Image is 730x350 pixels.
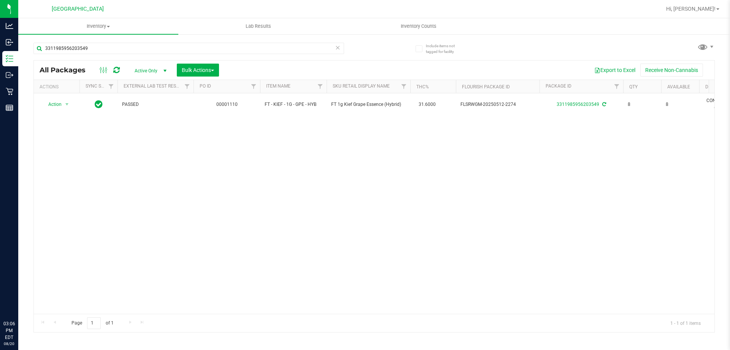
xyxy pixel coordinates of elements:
[18,23,178,30] span: Inventory
[611,80,623,93] a: Filter
[314,80,327,93] a: Filter
[331,101,406,108] span: FT 1g Kief Grape Essence (Hybrid)
[601,102,606,107] span: Sync from Compliance System
[178,18,338,34] a: Lab Results
[266,83,290,89] a: Item Name
[6,71,13,79] inline-svg: Outbound
[416,84,429,89] a: THC%
[65,317,120,329] span: Page of 1
[40,84,76,89] div: Actions
[40,66,93,74] span: All Packages
[557,102,599,107] a: 3311985956203549
[181,80,194,93] a: Filter
[122,101,189,108] span: PASSED
[3,320,15,341] p: 03:06 PM EDT
[105,80,117,93] a: Filter
[265,101,322,108] span: FT - KIEF - 1G - GPE - HYB
[629,84,638,89] a: Qty
[6,55,13,62] inline-svg: Inventory
[6,22,13,30] inline-svg: Analytics
[462,84,510,89] a: Flourish Package ID
[664,317,707,329] span: 1 - 1 of 1 items
[177,64,219,77] button: Bulk Actions
[6,38,13,46] inline-svg: Inbound
[338,18,498,34] a: Inventory Counts
[628,101,657,108] span: 8
[235,23,281,30] span: Lab Results
[124,83,183,89] a: External Lab Test Result
[62,99,72,110] span: select
[87,317,101,329] input: 1
[41,99,62,110] span: Action
[333,83,390,89] a: Sku Retail Display Name
[666,6,716,12] span: Hi, [PERSON_NAME]!
[33,43,344,54] input: Search Package ID, Item Name, SKU, Lot or Part Number...
[335,43,340,53] span: Clear
[6,104,13,112] inline-svg: Reports
[248,80,260,93] a: Filter
[546,83,571,89] a: Package ID
[200,83,211,89] a: PO ID
[95,99,103,110] span: In Sync
[640,64,703,77] button: Receive Non-Cannabis
[460,101,535,108] span: FLSRWGM-20250512-2274
[3,341,15,347] p: 08/20
[216,102,238,107] a: 00001110
[667,84,690,89] a: Available
[6,88,13,95] inline-svg: Retail
[415,99,440,110] span: 31.6000
[18,18,178,34] a: Inventory
[8,289,30,312] iframe: Resource center
[398,80,410,93] a: Filter
[426,43,464,54] span: Include items not tagged for facility
[52,6,104,12] span: [GEOGRAPHIC_DATA]
[390,23,447,30] span: Inventory Counts
[182,67,214,73] span: Bulk Actions
[589,64,640,77] button: Export to Excel
[86,83,115,89] a: Sync Status
[666,101,695,108] span: 8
